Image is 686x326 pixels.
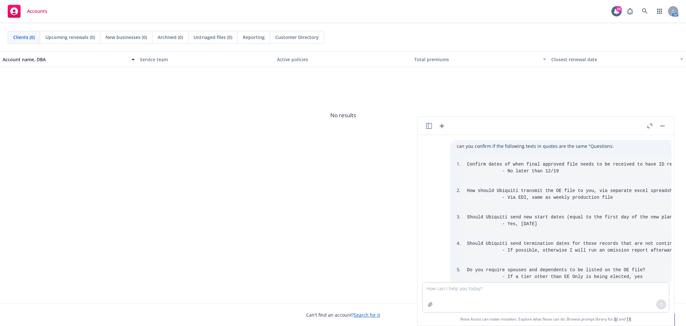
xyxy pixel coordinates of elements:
[614,316,618,322] a: BI
[13,34,35,41] span: Clients (0)
[45,34,95,41] span: Upcoming renewals (0)
[140,56,272,63] div: Service team
[275,34,319,41] span: Customer Directory
[5,2,50,20] a: Accounts
[306,312,380,318] span: Can't find an account?
[627,316,631,322] a: TR
[354,312,380,318] a: Search for it
[243,34,265,41] span: Reporting
[27,9,47,14] span: Accounts
[549,52,686,67] button: Closest renewal date
[3,56,128,63] div: Account name, DBA
[653,5,666,18] a: Switch app
[158,34,183,41] span: Archived (0)
[616,6,622,12] div: 10
[137,52,275,67] button: Service team
[467,267,645,279] code: Do you require spouses and dependents to be listed on the OE file? - If a tier other than EE Only...
[624,5,636,18] a: Report a Bug
[638,5,651,18] a: Search
[412,52,549,67] button: Total premiums
[460,312,631,326] span: Nova Assist can make mistakes. Explore what Nova can do: Browse prompt library for and
[414,56,539,63] div: Total premiums
[274,52,412,67] button: Active policies
[277,56,409,63] div: Active policies
[105,34,147,41] span: New businesses (0)
[551,56,676,63] div: Closest renewal date
[194,34,232,41] span: Untriaged files (0)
